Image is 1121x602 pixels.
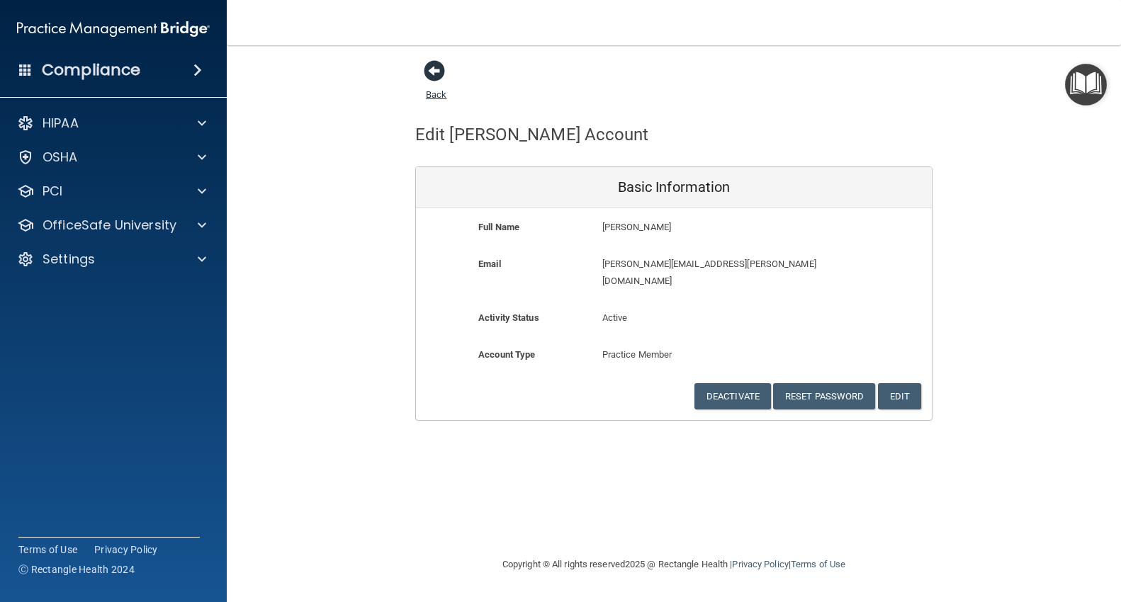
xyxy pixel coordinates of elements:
p: Active [602,309,746,326]
p: [PERSON_NAME] [602,219,828,236]
p: OfficeSafe University [43,217,176,234]
a: OSHA [17,149,206,166]
p: [PERSON_NAME][EMAIL_ADDRESS][PERSON_NAME][DOMAIN_NAME] [602,256,828,290]
button: Reset Password [773,383,875,409]
b: Full Name [478,222,519,232]
a: Privacy Policy [732,559,788,569]
p: PCI [43,183,62,200]
a: Back [426,72,446,100]
button: Open Resource Center [1065,64,1107,106]
img: PMB logo [17,15,210,43]
button: Edit [878,383,921,409]
h4: Compliance [42,60,140,80]
a: Privacy Policy [94,543,158,557]
a: PCI [17,183,206,200]
p: HIPAA [43,115,79,132]
b: Email [478,259,501,269]
a: Terms of Use [18,543,77,557]
button: Deactivate [694,383,771,409]
h4: Edit [PERSON_NAME] Account [415,125,649,144]
p: OSHA [43,149,78,166]
p: Settings [43,251,95,268]
b: Account Type [478,349,535,360]
b: Activity Status [478,312,539,323]
a: HIPAA [17,115,206,132]
a: Settings [17,251,206,268]
a: Terms of Use [791,559,845,569]
a: OfficeSafe University [17,217,206,234]
div: Basic Information [416,167,932,208]
iframe: Drift Widget Chat Controller [876,501,1104,558]
span: Ⓒ Rectangle Health 2024 [18,562,135,577]
div: Copyright © All rights reserved 2025 @ Rectangle Health | | [415,542,933,587]
p: Practice Member [602,346,746,363]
